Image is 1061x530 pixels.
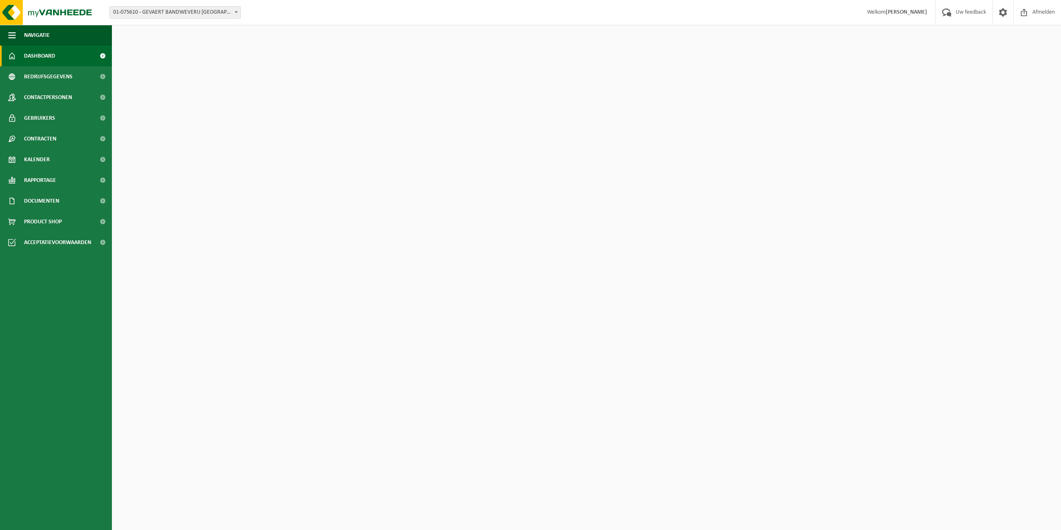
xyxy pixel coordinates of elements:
[24,149,50,170] span: Kalender
[110,7,240,18] span: 01-075610 - GEVAERT BANDWEVERIJ NV - DEINZE
[24,108,55,128] span: Gebruikers
[24,191,59,211] span: Documenten
[24,25,50,46] span: Navigatie
[886,9,927,15] strong: [PERSON_NAME]
[24,211,62,232] span: Product Shop
[24,128,56,149] span: Contracten
[24,46,55,66] span: Dashboard
[24,87,72,108] span: Contactpersonen
[24,170,56,191] span: Rapportage
[24,66,73,87] span: Bedrijfsgegevens
[109,6,241,19] span: 01-075610 - GEVAERT BANDWEVERIJ NV - DEINZE
[24,232,91,253] span: Acceptatievoorwaarden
